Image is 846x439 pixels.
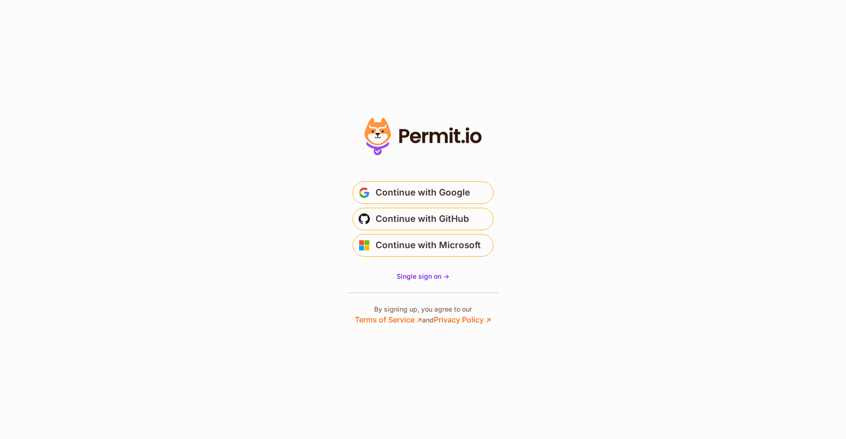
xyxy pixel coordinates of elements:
span: Single sign on -> [397,272,449,280]
a: Terms of Service ↗ [355,315,422,324]
button: Continue with GitHub [352,208,493,230]
span: Continue with Google [376,185,470,200]
button: Continue with Microsoft [352,234,493,257]
a: Single sign on -> [397,272,449,281]
a: Privacy Policy ↗ [434,315,491,324]
span: Continue with Microsoft [376,238,481,253]
p: By signing up, you agree to our and [355,305,491,325]
span: Continue with GitHub [376,212,469,227]
button: Continue with Google [352,181,493,204]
